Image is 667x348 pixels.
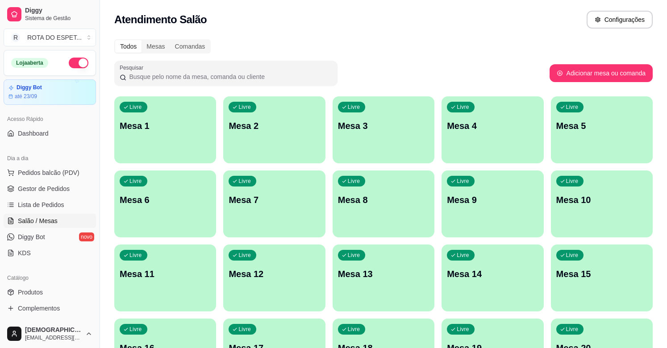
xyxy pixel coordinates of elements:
[114,12,207,27] h2: Atendimento Salão
[69,58,88,68] button: Alterar Status
[120,64,146,71] label: Pesquisar
[120,194,211,206] p: Mesa 6
[4,230,96,244] a: Diggy Botnovo
[566,104,579,111] p: Livre
[120,120,211,132] p: Mesa 1
[129,104,142,111] p: Livre
[447,120,538,132] p: Mesa 4
[4,166,96,180] button: Pedidos balcão (PDV)
[4,246,96,260] a: KDS
[566,178,579,185] p: Livre
[238,178,251,185] p: Livre
[25,326,82,334] span: [DEMOGRAPHIC_DATA]
[551,244,653,311] button: LivreMesa 15
[238,326,251,333] p: Livre
[442,244,543,311] button: LivreMesa 14
[142,40,170,53] div: Mesas
[348,326,360,333] p: Livre
[587,11,653,29] button: Configurações
[442,96,543,163] button: LivreMesa 4
[114,244,216,311] button: LivreMesa 11
[223,96,325,163] button: LivreMesa 2
[223,244,325,311] button: LivreMesa 12
[4,112,96,126] div: Acesso Rápido
[229,194,320,206] p: Mesa 7
[114,170,216,237] button: LivreMesa 6
[25,7,92,15] span: Diggy
[566,252,579,259] p: Livre
[556,194,647,206] p: Mesa 10
[4,182,96,196] a: Gestor de Pedidos
[4,79,96,105] a: Diggy Botaté 23/09
[457,252,469,259] p: Livre
[348,252,360,259] p: Livre
[11,58,48,68] div: Loja aberta
[25,334,82,341] span: [EMAIL_ADDRESS][DOMAIN_NAME]
[25,15,92,22] span: Sistema de Gestão
[238,104,251,111] p: Livre
[18,249,31,257] span: KDS
[238,252,251,259] p: Livre
[18,129,49,138] span: Dashboard
[550,64,653,82] button: Adicionar mesa ou comanda
[4,29,96,46] button: Select a team
[4,323,96,344] button: [DEMOGRAPHIC_DATA][EMAIL_ADDRESS][DOMAIN_NAME]
[442,170,543,237] button: LivreMesa 9
[27,33,82,42] div: ROTA DO ESPET ...
[114,96,216,163] button: LivreMesa 1
[126,72,332,81] input: Pesquisar
[229,268,320,280] p: Mesa 12
[447,268,538,280] p: Mesa 14
[333,170,434,237] button: LivreMesa 8
[4,214,96,228] a: Salão / Mesas
[457,104,469,111] p: Livre
[4,4,96,25] a: DiggySistema de Gestão
[551,170,653,237] button: LivreMesa 10
[4,151,96,166] div: Dia a dia
[333,244,434,311] button: LivreMesa 13
[17,84,42,91] article: Diggy Bot
[556,268,647,280] p: Mesa 15
[4,126,96,141] a: Dashboard
[11,33,20,42] span: R
[18,216,58,225] span: Salão / Mesas
[4,271,96,285] div: Catálogo
[18,304,60,313] span: Complementos
[129,178,142,185] p: Livre
[338,120,429,132] p: Mesa 3
[229,120,320,132] p: Mesa 2
[551,96,653,163] button: LivreMesa 5
[457,178,469,185] p: Livre
[18,200,64,209] span: Lista de Pedidos
[170,40,210,53] div: Comandas
[4,198,96,212] a: Lista de Pedidos
[120,268,211,280] p: Mesa 11
[18,232,45,241] span: Diggy Bot
[223,170,325,237] button: LivreMesa 7
[447,194,538,206] p: Mesa 9
[333,96,434,163] button: LivreMesa 3
[18,184,70,193] span: Gestor de Pedidos
[556,120,647,132] p: Mesa 5
[129,252,142,259] p: Livre
[18,168,79,177] span: Pedidos balcão (PDV)
[115,40,142,53] div: Todos
[348,178,360,185] p: Livre
[348,104,360,111] p: Livre
[15,93,37,100] article: até 23/09
[338,268,429,280] p: Mesa 13
[129,326,142,333] p: Livre
[4,285,96,299] a: Produtos
[338,194,429,206] p: Mesa 8
[457,326,469,333] p: Livre
[4,301,96,315] a: Complementos
[18,288,43,297] span: Produtos
[566,326,579,333] p: Livre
